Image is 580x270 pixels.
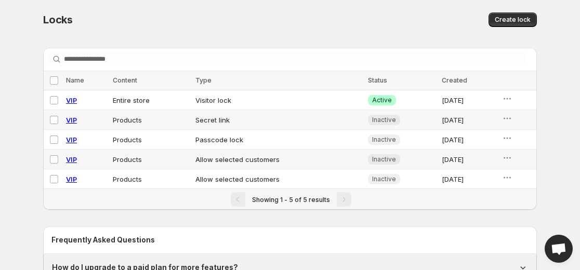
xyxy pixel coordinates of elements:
[110,90,192,110] td: Entire store
[372,175,396,183] span: Inactive
[368,76,387,84] span: Status
[372,116,396,124] span: Inactive
[192,110,365,130] td: Secret link
[113,76,137,84] span: Content
[439,130,499,150] td: [DATE]
[110,150,192,169] td: Products
[439,110,499,130] td: [DATE]
[372,155,396,164] span: Inactive
[66,96,77,104] a: VIP
[439,90,499,110] td: [DATE]
[192,169,365,189] td: Allow selected customers
[439,169,499,189] td: [DATE]
[43,188,537,210] nav: Pagination
[66,175,77,183] a: VIP
[192,150,365,169] td: Allow selected customers
[442,76,467,84] span: Created
[489,12,537,27] button: Create lock
[110,130,192,150] td: Products
[192,130,365,150] td: Passcode lock
[51,235,529,245] h2: Frequently Asked Questions
[66,116,77,124] a: VIP
[545,235,573,263] a: Open chat
[110,110,192,130] td: Products
[372,96,392,104] span: Active
[66,76,84,84] span: Name
[439,150,499,169] td: [DATE]
[110,169,192,189] td: Products
[66,155,77,164] a: VIP
[372,136,396,144] span: Inactive
[192,90,365,110] td: Visitor lock
[252,196,330,204] span: Showing 1 - 5 of 5 results
[66,136,77,144] a: VIP
[495,16,531,24] span: Create lock
[195,76,212,84] span: Type
[43,14,73,26] span: Locks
